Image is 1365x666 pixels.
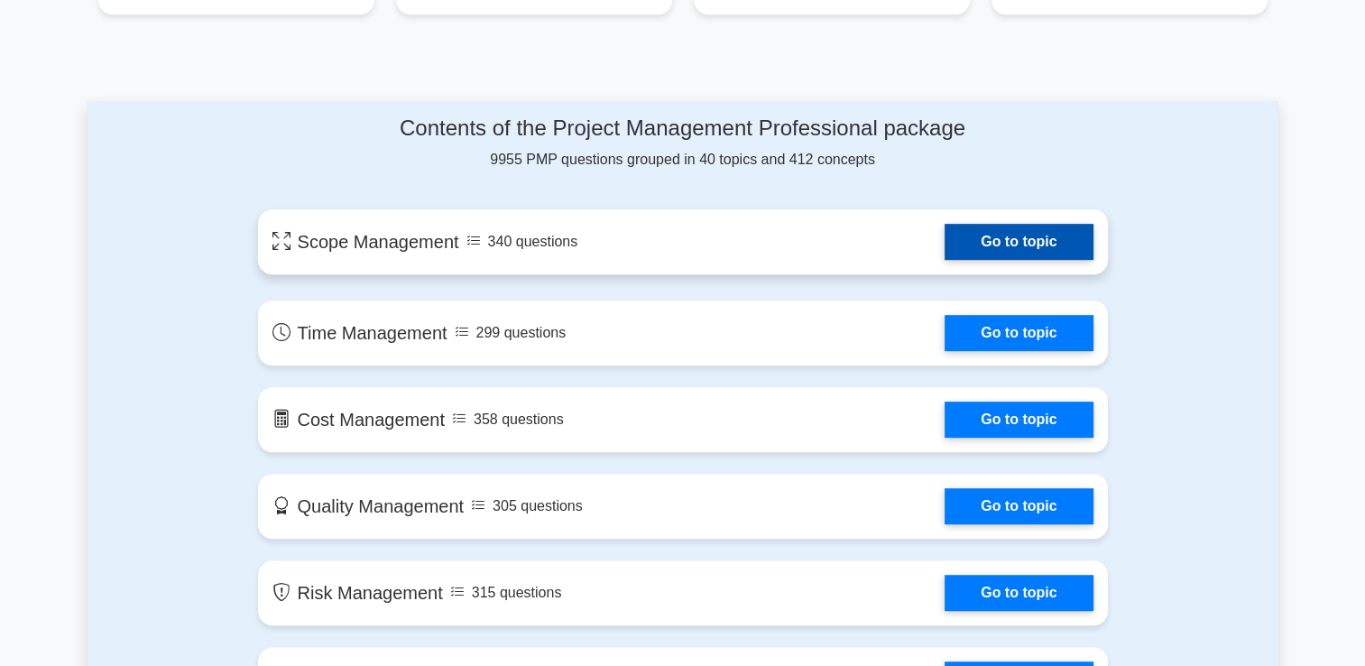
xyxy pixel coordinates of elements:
h4: Contents of the Project Management Professional package [258,116,1108,142]
a: Go to topic [945,488,1093,524]
a: Go to topic [945,575,1093,611]
a: Go to topic [945,224,1093,260]
div: 9955 PMP questions grouped in 40 topics and 412 concepts [258,116,1108,171]
a: Go to topic [945,315,1093,351]
a: Go to topic [945,402,1093,438]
